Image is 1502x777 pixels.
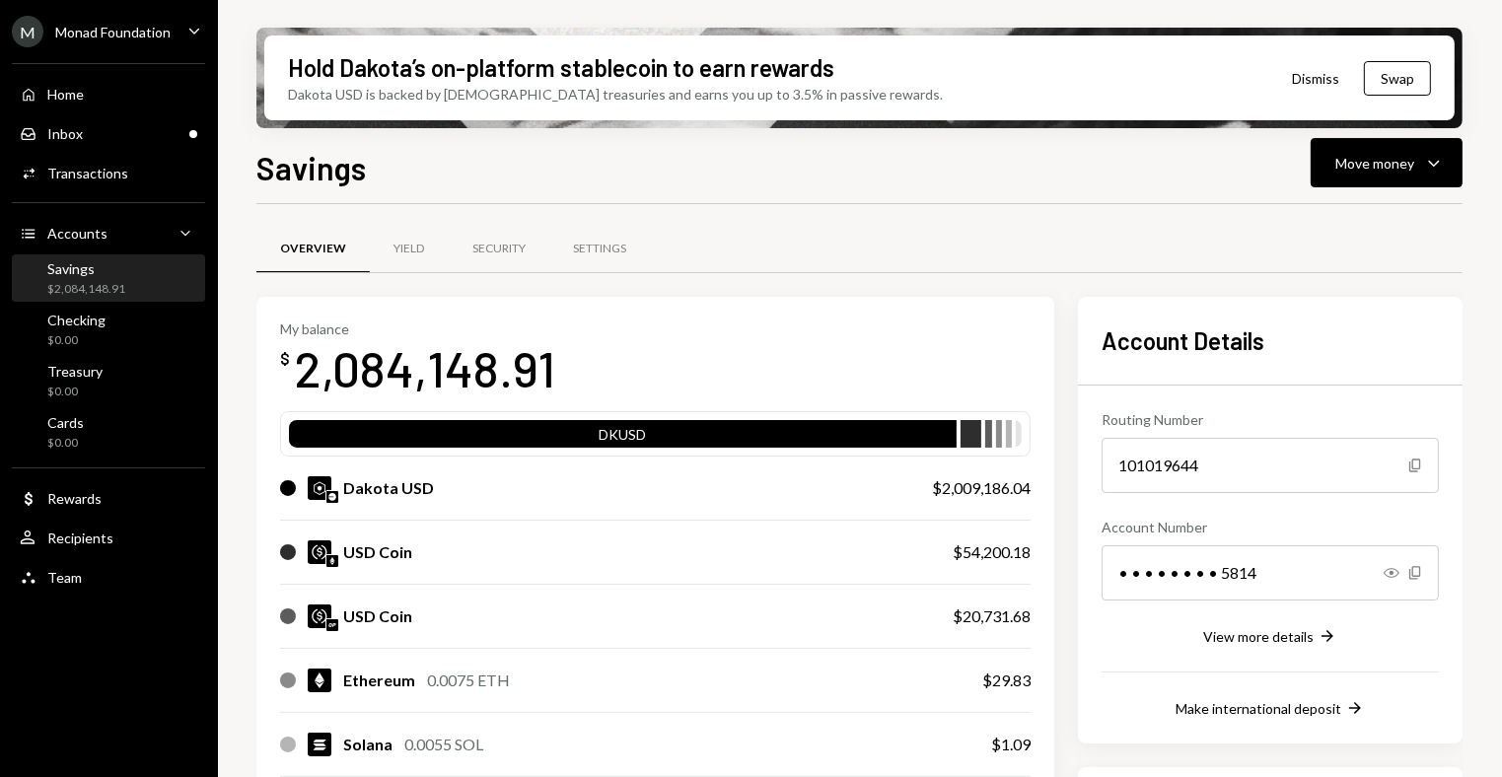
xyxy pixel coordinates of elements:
div: Savings [47,260,125,277]
a: Recipients [12,520,205,555]
img: USDC [308,540,331,564]
div: Ethereum [343,669,415,692]
div: 0.0055 SOL [404,733,483,756]
div: USD Coin [343,604,412,628]
a: Checking$0.00 [12,306,205,353]
a: Transactions [12,155,205,190]
div: $29.83 [982,669,1031,692]
div: $0.00 [47,384,103,400]
a: Settings [549,224,650,274]
div: • • • • • • • • 5814 [1102,545,1439,600]
div: Team [47,569,82,586]
div: Recipients [47,530,113,546]
button: Make international deposit [1176,698,1365,720]
a: Inbox [12,115,205,151]
div: Home [47,86,84,103]
a: Team [12,559,205,595]
img: base-mainnet [326,491,338,503]
div: Monad Foundation [55,24,171,40]
a: Savings$2,084,148.91 [12,254,205,302]
div: Solana [343,733,393,756]
h1: Savings [256,148,366,187]
a: Overview [256,224,370,274]
div: Rewards [47,490,102,507]
img: ETH [308,669,331,692]
div: Dakota USD is backed by [DEMOGRAPHIC_DATA] treasuries and earns you up to 3.5% in passive rewards. [288,84,943,105]
img: SOL [308,733,331,756]
img: DKUSD [308,476,331,500]
img: USDC [308,604,331,628]
div: $54,200.18 [953,540,1031,564]
a: Security [449,224,549,274]
div: 101019644 [1102,438,1439,493]
button: Move money [1311,138,1463,187]
div: Cards [47,414,84,431]
div: $20,731.68 [953,604,1031,628]
div: $1.09 [991,733,1031,756]
a: Accounts [12,215,205,250]
div: My balance [280,320,555,337]
button: View more details [1203,626,1337,648]
div: Make international deposit [1176,700,1341,717]
button: Dismiss [1267,55,1364,102]
div: Accounts [47,225,107,242]
div: $2,009,186.04 [932,476,1031,500]
div: M [12,16,43,47]
div: 0.0075 ETH [427,669,510,692]
div: Transactions [47,165,128,181]
div: Routing Number [1102,409,1439,430]
div: DKUSD [289,424,957,452]
div: $0.00 [47,332,106,349]
a: Home [12,76,205,111]
a: Yield [370,224,449,274]
div: $2,084,148.91 [47,281,125,298]
div: Overview [280,241,346,257]
button: Swap [1364,61,1431,96]
div: Security [472,241,526,257]
div: 2,084,148.91 [294,337,555,399]
div: Inbox [47,125,83,142]
div: Move money [1335,153,1414,174]
div: Settings [573,241,626,257]
div: $0.00 [47,435,84,452]
div: USD Coin [343,540,412,564]
div: View more details [1203,628,1314,645]
div: Account Number [1102,517,1439,537]
h2: Account Details [1102,324,1439,357]
div: Checking [47,312,106,328]
div: $ [280,349,290,369]
div: Dakota USD [343,476,434,500]
a: Cards$0.00 [12,408,205,456]
a: Rewards [12,480,205,516]
a: Treasury$0.00 [12,357,205,404]
img: optimism-mainnet [326,619,338,631]
div: Yield [394,241,425,257]
div: Hold Dakota’s on-platform stablecoin to earn rewards [288,51,834,84]
img: ethereum-mainnet [326,555,338,567]
div: Treasury [47,363,103,380]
